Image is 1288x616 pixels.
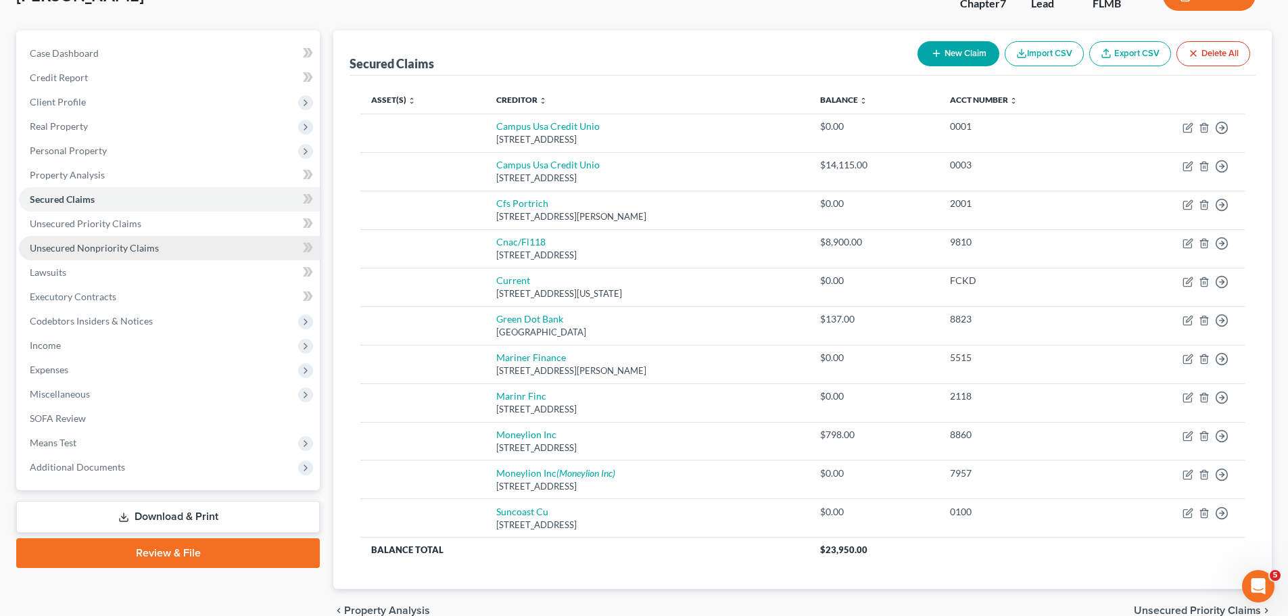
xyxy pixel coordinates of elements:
[30,120,88,132] span: Real Property
[408,97,416,105] i: unfold_more
[30,169,105,181] span: Property Analysis
[19,41,320,66] a: Case Dashboard
[16,538,320,568] a: Review & File
[1005,41,1084,66] button: Import CSV
[820,197,928,210] div: $0.00
[30,96,86,108] span: Client Profile
[496,403,798,416] div: [STREET_ADDRESS]
[30,72,88,83] span: Credit Report
[496,352,566,363] a: Mariner Finance
[496,159,600,170] a: Campus Usa Credit Unio
[30,193,95,205] span: Secured Claims
[30,145,107,156] span: Personal Property
[496,120,600,132] a: Campus Usa Credit Unio
[30,266,66,278] span: Lawsuits
[30,315,153,327] span: Codebtors Insiders & Notices
[496,236,546,247] a: Cnac/Fl118
[19,285,320,309] a: Executory Contracts
[950,389,1097,403] div: 2118
[350,55,434,72] div: Secured Claims
[820,544,867,555] span: $23,950.00
[496,133,798,146] div: [STREET_ADDRESS]
[30,242,159,254] span: Unsecured Nonpriority Claims
[360,538,809,562] th: Balance Total
[1176,41,1250,66] button: Delete All
[344,605,430,616] span: Property Analysis
[496,95,547,105] a: Creditor unfold_more
[1242,570,1274,602] iframe: Intercom live chat
[950,120,1097,133] div: 0001
[496,313,563,325] a: Green Dot Bank
[539,97,547,105] i: unfold_more
[19,163,320,187] a: Property Analysis
[820,235,928,249] div: $8,900.00
[1009,97,1018,105] i: unfold_more
[950,467,1097,480] div: 7957
[820,274,928,287] div: $0.00
[820,351,928,364] div: $0.00
[371,95,416,105] a: Asset(s) unfold_more
[19,212,320,236] a: Unsecured Priority Claims
[496,506,548,517] a: Suncoast Cu
[30,291,116,302] span: Executory Contracts
[30,47,99,59] span: Case Dashboard
[1089,41,1171,66] a: Export CSV
[496,287,798,300] div: [STREET_ADDRESS][US_STATE]
[820,467,928,480] div: $0.00
[556,467,615,479] i: (Moneylion Inc)
[19,187,320,212] a: Secured Claims
[19,260,320,285] a: Lawsuits
[820,95,867,105] a: Balance unfold_more
[496,210,798,223] div: [STREET_ADDRESS][PERSON_NAME]
[950,312,1097,326] div: 8823
[30,364,68,375] span: Expenses
[950,428,1097,442] div: 8860
[496,442,798,454] div: [STREET_ADDRESS]
[30,218,141,229] span: Unsecured Priority Claims
[950,158,1097,172] div: 0003
[950,274,1097,287] div: FCKD
[917,41,999,66] button: New Claim
[950,505,1097,519] div: 0100
[30,461,125,473] span: Additional Documents
[950,351,1097,364] div: 5515
[496,390,546,402] a: Marinr Finc
[1270,570,1281,581] span: 5
[859,97,867,105] i: unfold_more
[496,467,615,479] a: Moneylion Inc(Moneylion Inc)
[333,605,430,616] button: chevron_left Property Analysis
[820,389,928,403] div: $0.00
[950,95,1018,105] a: Acct Number unfold_more
[30,388,90,400] span: Miscellaneous
[1134,605,1272,616] button: Unsecured Priority Claims chevron_right
[1134,605,1261,616] span: Unsecured Priority Claims
[950,235,1097,249] div: 9810
[496,249,798,262] div: [STREET_ADDRESS]
[820,312,928,326] div: $137.00
[30,339,61,351] span: Income
[496,480,798,493] div: [STREET_ADDRESS]
[19,236,320,260] a: Unsecured Nonpriority Claims
[820,428,928,442] div: $798.00
[496,172,798,185] div: [STREET_ADDRESS]
[496,197,548,209] a: Cfs Portrich
[1261,605,1272,616] i: chevron_right
[30,437,76,448] span: Means Test
[19,66,320,90] a: Credit Report
[19,406,320,431] a: SOFA Review
[496,326,798,339] div: [GEOGRAPHIC_DATA]
[333,605,344,616] i: chevron_left
[496,275,530,286] a: Current
[820,120,928,133] div: $0.00
[950,197,1097,210] div: 2001
[820,158,928,172] div: $14,115.00
[496,429,556,440] a: Moneylion Inc
[496,364,798,377] div: [STREET_ADDRESS][PERSON_NAME]
[820,505,928,519] div: $0.00
[16,501,320,533] a: Download & Print
[30,412,86,424] span: SOFA Review
[496,519,798,531] div: [STREET_ADDRESS]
